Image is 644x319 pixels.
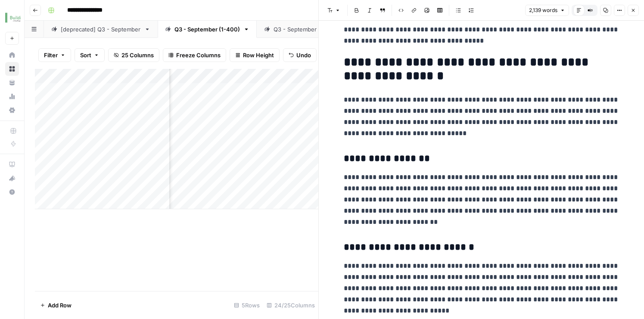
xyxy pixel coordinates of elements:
[529,6,557,14] span: 2,139 words
[5,90,19,103] a: Usage
[174,25,240,34] div: Q3 - September (1-400)
[158,21,257,38] a: Q3 - September (1-400)
[5,103,19,117] a: Settings
[80,51,91,59] span: Sort
[5,171,19,185] button: What's new?
[257,21,355,38] a: Q3 - September (400+)
[176,51,221,59] span: Freeze Columns
[163,48,226,62] button: Freeze Columns
[38,48,71,62] button: Filter
[296,51,311,59] span: Undo
[263,298,318,312] div: 24/25 Columns
[75,48,105,62] button: Sort
[121,51,154,59] span: 25 Columns
[230,298,263,312] div: 5 Rows
[6,172,19,185] div: What's new?
[274,25,338,34] div: Q3 - September (400+)
[5,10,21,25] img: Buildium Logo
[243,51,274,59] span: Row Height
[5,185,19,199] button: Help + Support
[48,301,72,310] span: Add Row
[525,5,569,16] button: 2,139 words
[44,51,58,59] span: Filter
[61,25,141,34] div: [deprecated] Q3 - September
[108,48,159,62] button: 25 Columns
[5,48,19,62] a: Home
[5,76,19,90] a: Your Data
[44,21,158,38] a: [deprecated] Q3 - September
[5,7,19,28] button: Workspace: Buildium
[5,62,19,76] a: Browse
[35,298,77,312] button: Add Row
[283,48,317,62] button: Undo
[230,48,280,62] button: Row Height
[5,158,19,171] a: AirOps Academy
